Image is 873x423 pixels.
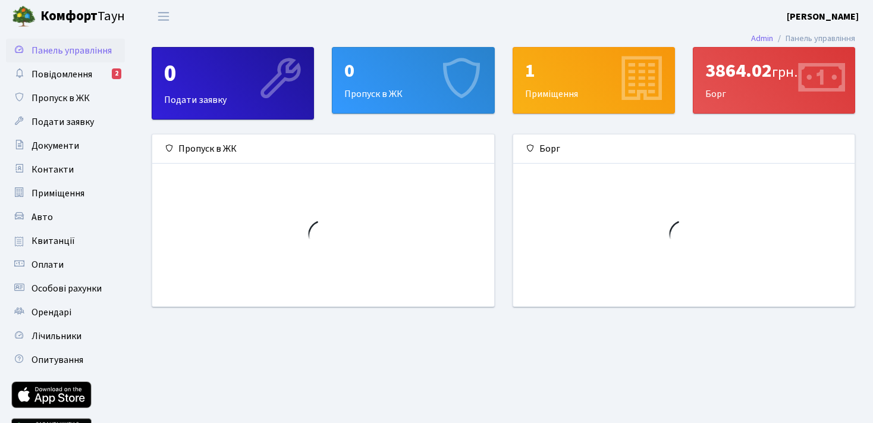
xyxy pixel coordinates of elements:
a: Повідомлення2 [6,62,125,86]
span: Таун [40,7,125,27]
div: Борг [513,134,855,164]
div: Пропуск в ЖК [332,48,494,113]
div: 3864.02 [705,59,843,82]
div: Приміщення [513,48,674,113]
a: Орендарі [6,300,125,324]
div: Подати заявку [152,48,313,119]
a: 0Подати заявку [152,47,314,120]
div: 0 [164,59,302,88]
a: Оплати [6,253,125,277]
span: грн. [772,62,797,83]
span: Особові рахунки [32,282,102,295]
span: Подати заявку [32,115,94,129]
div: 1 [525,59,662,82]
a: Приміщення [6,181,125,205]
span: Квитанції [32,234,75,247]
nav: breadcrumb [733,26,873,51]
a: Пропуск в ЖК [6,86,125,110]
img: logo.png [12,5,36,29]
span: Пропуск в ЖК [32,92,90,105]
button: Переключити навігацію [149,7,178,26]
a: Авто [6,205,125,229]
a: [PERSON_NAME] [787,10,859,24]
span: Панель управління [32,44,112,57]
a: Опитування [6,348,125,372]
li: Панель управління [773,32,855,45]
a: 0Пропуск в ЖК [332,47,494,114]
a: Admin [751,32,773,45]
a: Подати заявку [6,110,125,134]
a: Контакти [6,158,125,181]
span: Оплати [32,258,64,271]
span: Опитування [32,353,83,366]
a: Особові рахунки [6,277,125,300]
span: Контакти [32,163,74,176]
a: Панель управління [6,39,125,62]
a: Лічильники [6,324,125,348]
a: 1Приміщення [513,47,675,114]
b: Комфорт [40,7,98,26]
div: 0 [344,59,482,82]
div: Борг [693,48,855,113]
span: Орендарі [32,306,71,319]
span: Лічильники [32,330,81,343]
a: Квитанції [6,229,125,253]
div: Пропуск в ЖК [152,134,494,164]
span: Приміщення [32,187,84,200]
span: Авто [32,211,53,224]
span: Документи [32,139,79,152]
div: 2 [112,68,121,79]
b: [PERSON_NAME] [787,10,859,23]
a: Документи [6,134,125,158]
span: Повідомлення [32,68,92,81]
